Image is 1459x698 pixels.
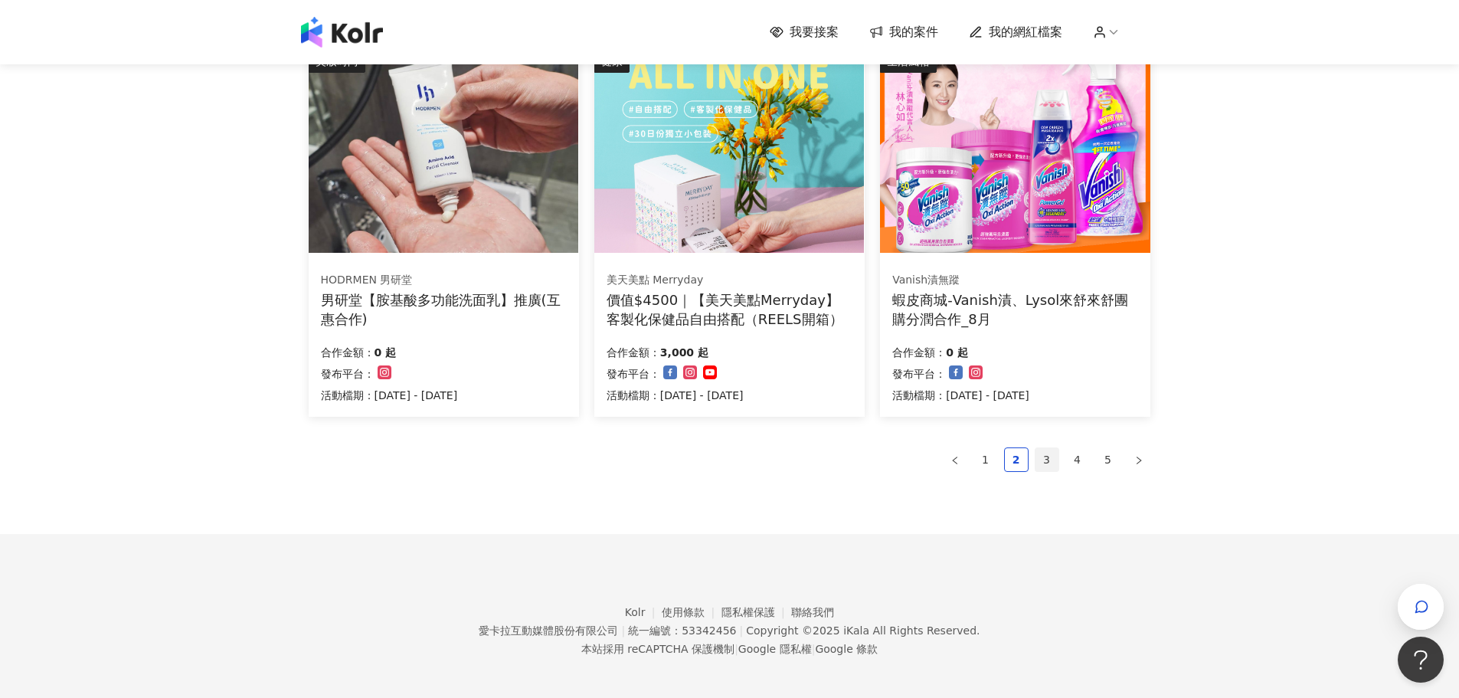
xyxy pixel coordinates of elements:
a: 我的網紅檔案 [969,24,1062,41]
button: left [943,447,967,472]
a: 聯絡我們 [791,606,834,618]
div: Copyright © 2025 All Rights Reserved. [746,624,980,637]
a: 我要接案 [770,24,839,41]
iframe: Help Scout Beacon - Open [1398,637,1444,683]
a: 隱私權保護 [721,606,792,618]
li: 2 [1004,447,1029,472]
a: 1 [974,448,997,471]
img: logo [301,17,383,48]
li: 3 [1035,447,1059,472]
li: 4 [1065,447,1090,472]
span: right [1134,456,1143,465]
li: 5 [1096,447,1120,472]
a: Google 條款 [815,643,878,655]
img: 胺基酸多功能洗面乳 [309,50,578,253]
img: 漬無蹤、來舒全系列商品 [880,50,1150,253]
a: Google 隱私權 [738,643,812,655]
li: Next Page [1127,447,1151,472]
p: 合作金額： [607,343,660,362]
span: | [812,643,816,655]
p: 活動檔期：[DATE] - [DATE] [321,386,458,405]
p: 0 起 [375,343,397,362]
span: 我的網紅檔案 [989,24,1062,41]
div: 統一編號：53342456 [628,624,736,637]
a: 3 [1035,448,1058,471]
div: 蝦皮商城-Vanish漬、Lysol來舒來舒團購分潤合作_8月 [892,290,1138,329]
span: | [734,643,738,655]
p: 活動檔期：[DATE] - [DATE] [607,386,744,405]
p: 發布平台： [892,365,946,383]
p: 合作金額： [321,343,375,362]
div: 價值$4500｜【美天美點Merryday】客製化保健品自由搭配（REELS開箱） [607,290,852,329]
div: 男研堂【胺基酸多功能洗面乳】推廣(互惠合作) [321,290,567,329]
li: 1 [973,447,998,472]
p: 發布平台： [321,365,375,383]
span: | [739,624,743,637]
a: Kolr [625,606,662,618]
a: iKala [843,624,869,637]
span: 我要接案 [790,24,839,41]
p: 發布平台： [607,365,660,383]
a: 使用條款 [662,606,721,618]
span: left [950,456,960,465]
p: 3,000 起 [660,343,708,362]
span: | [621,624,625,637]
div: Vanish漬無蹤 [892,273,1137,288]
a: 我的案件 [869,24,938,41]
a: 5 [1097,448,1120,471]
div: 美天美點 Merryday [607,273,852,288]
div: HODRMEN 男研堂 [321,273,566,288]
p: 合作金額： [892,343,946,362]
a: 2 [1005,448,1028,471]
span: 本站採用 reCAPTCHA 保護機制 [581,640,878,658]
a: 4 [1066,448,1089,471]
li: Previous Page [943,447,967,472]
p: 0 起 [946,343,968,362]
span: 我的案件 [889,24,938,41]
img: 客製化保健食品 [594,50,864,253]
button: right [1127,447,1151,472]
div: 愛卡拉互動媒體股份有限公司 [479,624,618,637]
p: 活動檔期：[DATE] - [DATE] [892,386,1029,405]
